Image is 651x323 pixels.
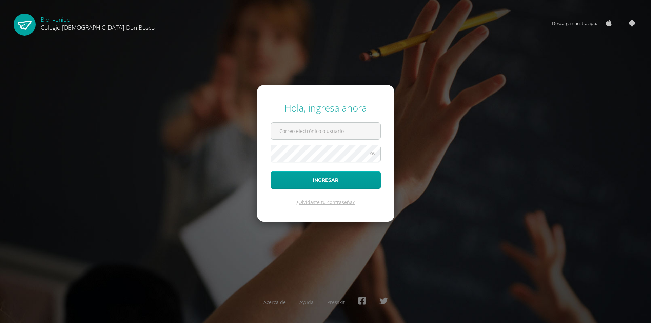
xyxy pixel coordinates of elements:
[271,101,381,114] div: Hola, ingresa ahora
[296,199,355,205] a: ¿Olvidaste tu contraseña?
[271,123,380,139] input: Correo electrónico o usuario
[299,299,314,305] a: Ayuda
[263,299,286,305] a: Acerca de
[327,299,345,305] a: Presskit
[271,171,381,189] button: Ingresar
[41,23,155,32] span: Colegio [DEMOGRAPHIC_DATA] Don Bosco
[41,14,155,32] div: Bienvenido,
[552,17,604,30] span: Descarga nuestra app:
